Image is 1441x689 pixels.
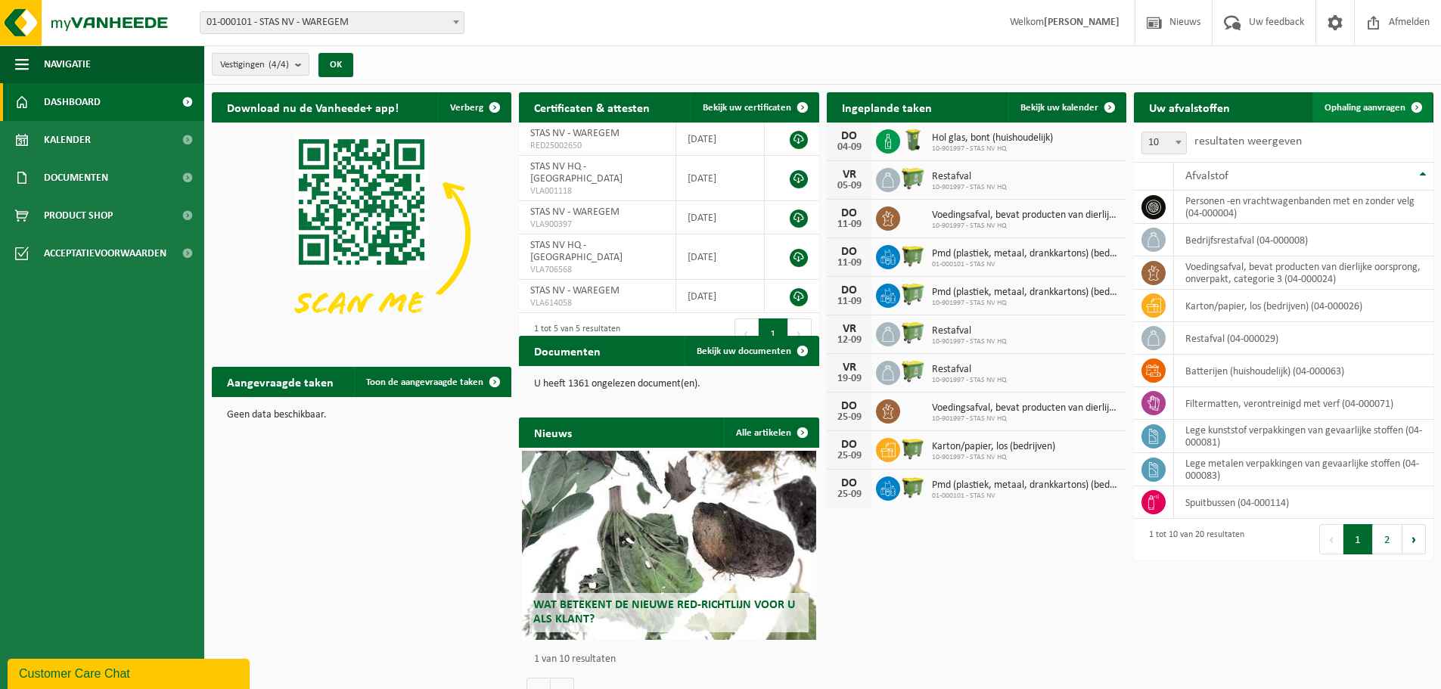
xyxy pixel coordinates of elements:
[318,53,353,77] button: OK
[354,367,510,397] a: Toon de aangevraagde taken
[530,161,623,185] span: STAS NV HQ - [GEOGRAPHIC_DATA]
[788,318,812,349] button: Next
[834,374,865,384] div: 19-09
[44,83,101,121] span: Dashboard
[900,127,926,153] img: WB-0140-HPE-GN-50
[530,185,664,197] span: VLA001118
[1142,132,1186,154] span: 10
[834,362,865,374] div: VR
[1174,322,1433,355] td: restafval (04-000029)
[932,171,1007,183] span: Restafval
[834,323,865,335] div: VR
[200,12,464,33] span: 01-000101 - STAS NV - WAREGEM
[932,287,1119,299] span: Pmd (plastiek, metaal, drankkartons) (bedrijven)
[526,317,620,350] div: 1 tot 5 van 5 resultaten
[932,492,1119,501] span: 01-000101 - STAS NV
[212,53,309,76] button: Vestigingen(4/4)
[932,414,1119,424] span: 10-901997 - STAS NV HQ
[1174,290,1433,322] td: karton/papier, los (bedrijven) (04-000026)
[834,284,865,296] div: DO
[519,92,665,122] h2: Certificaten & attesten
[900,166,926,191] img: WB-0660-HPE-GN-50
[1319,524,1343,554] button: Previous
[44,159,108,197] span: Documenten
[676,156,765,201] td: [DATE]
[530,219,664,231] span: VLA900397
[834,296,865,307] div: 11-09
[834,169,865,181] div: VR
[834,477,865,489] div: DO
[1373,524,1402,554] button: 2
[834,451,865,461] div: 25-09
[932,299,1119,308] span: 10-901997 - STAS NV HQ
[932,209,1119,222] span: Voedingsafval, bevat producten van dierlijke oorsprong, onverpakt, categorie 3
[932,325,1007,337] span: Restafval
[1174,387,1433,420] td: filtermatten, verontreinigd met verf (04-000071)
[1134,92,1245,122] h2: Uw afvalstoffen
[534,379,803,390] p: U heeft 1361 ongelezen document(en).
[1185,170,1228,182] span: Afvalstof
[676,280,765,313] td: [DATE]
[533,599,795,625] span: Wat betekent de nieuwe RED-richtlijn voor u als klant?
[530,240,623,263] span: STAS NV HQ - [GEOGRAPHIC_DATA]
[685,336,818,366] a: Bekijk uw documenten
[1174,256,1433,290] td: voedingsafval, bevat producten van dierlijke oorsprong, onverpakt, categorie 3 (04-000024)
[8,656,253,689] iframe: chat widget
[932,132,1053,144] span: Hol glas, bont (huishoudelijk)
[44,234,166,272] span: Acceptatievoorwaarden
[1174,486,1433,519] td: spuitbussen (04-000114)
[450,103,483,113] span: Verberg
[1312,92,1432,123] a: Ophaling aanvragen
[834,207,865,219] div: DO
[697,346,791,356] span: Bekijk uw documenten
[834,219,865,230] div: 11-09
[734,318,759,349] button: Previous
[900,436,926,461] img: WB-1100-HPE-GN-50
[834,400,865,412] div: DO
[932,441,1055,453] span: Karton/papier, los (bedrijven)
[834,130,865,142] div: DO
[530,297,664,309] span: VLA614058
[932,453,1055,462] span: 10-901997 - STAS NV HQ
[44,121,91,159] span: Kalender
[227,410,496,421] p: Geen data beschikbaar.
[438,92,510,123] button: Verberg
[932,480,1119,492] span: Pmd (plastiek, metaal, drankkartons) (bedrijven)
[834,489,865,500] div: 25-09
[676,201,765,234] td: [DATE]
[900,281,926,307] img: WB-0660-HPE-GN-50
[530,140,664,152] span: RED25002650
[530,206,620,218] span: STAS NV - WAREGEM
[212,92,414,122] h2: Download nu de Vanheede+ app!
[1174,355,1433,387] td: batterijen (huishoudelijk) (04-000063)
[932,144,1053,154] span: 10-901997 - STAS NV HQ
[900,243,926,268] img: WB-1100-HPE-GN-50
[932,376,1007,385] span: 10-901997 - STAS NV HQ
[366,377,483,387] span: Toon de aangevraagde taken
[1194,135,1302,147] label: resultaten weergeven
[834,142,865,153] div: 04-09
[932,402,1119,414] span: Voedingsafval, bevat producten van dierlijke oorsprong, onverpakt, categorie 3
[1325,103,1405,113] span: Ophaling aanvragen
[1174,420,1433,453] td: lege kunststof verpakkingen van gevaarlijke stoffen (04-000081)
[1174,191,1433,224] td: personen -en vrachtwagenbanden met en zonder velg (04-000004)
[724,417,818,448] a: Alle artikelen
[530,128,620,139] span: STAS NV - WAREGEM
[269,60,289,70] count: (4/4)
[676,234,765,280] td: [DATE]
[900,474,926,500] img: WB-1100-HPE-GN-50
[44,197,113,234] span: Product Shop
[1044,17,1120,28] strong: [PERSON_NAME]
[1174,224,1433,256] td: bedrijfsrestafval (04-000008)
[759,318,788,349] button: 1
[1402,524,1426,554] button: Next
[44,45,91,83] span: Navigatie
[834,439,865,451] div: DO
[932,222,1119,231] span: 10-901997 - STAS NV HQ
[212,367,349,396] h2: Aangevraagde taken
[1008,92,1125,123] a: Bekijk uw kalender
[827,92,947,122] h2: Ingeplande taken
[1020,103,1098,113] span: Bekijk uw kalender
[900,320,926,346] img: WB-0660-HPE-GN-50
